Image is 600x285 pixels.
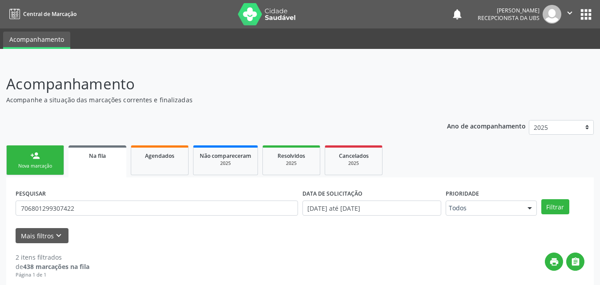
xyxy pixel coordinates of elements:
input: Nome, CNS [16,201,298,216]
p: Acompanhe a situação das marcações correntes e finalizadas [6,95,418,104]
span: Não compareceram [200,152,251,160]
span: Cancelados [339,152,369,160]
div: de [16,262,89,271]
div: person_add [30,151,40,161]
a: Acompanhamento [3,32,70,49]
span: Agendados [145,152,174,160]
span: Central de Marcação [23,10,77,18]
div: 2025 [200,160,251,167]
i:  [571,257,580,267]
div: 2 itens filtrados [16,253,89,262]
label: DATA DE SOLICITAÇÃO [302,187,362,201]
a: Central de Marcação [6,7,77,21]
button: notifications [451,8,463,20]
i: keyboard_arrow_down [54,231,64,241]
strong: 438 marcações na fila [23,262,89,271]
label: PESQUISAR [16,187,46,201]
img: img [543,5,561,24]
span: Na fila [89,152,106,160]
button:  [566,253,584,271]
span: Resolvidos [278,152,305,160]
p: Ano de acompanhamento [447,120,526,131]
label: Prioridade [446,187,479,201]
span: Recepcionista da UBS [478,14,540,22]
button: print [545,253,563,271]
div: Nova marcação [13,163,57,169]
div: [PERSON_NAME] [478,7,540,14]
i:  [565,8,575,18]
div: 2025 [269,160,314,167]
button: apps [578,7,594,22]
button: Filtrar [541,199,569,214]
input: Selecione um intervalo [302,201,441,216]
p: Acompanhamento [6,73,418,95]
span: Todos [449,204,519,213]
div: 2025 [331,160,376,167]
i: print [549,257,559,267]
button: Mais filtroskeyboard_arrow_down [16,228,68,244]
div: Página 1 de 1 [16,271,89,279]
button:  [561,5,578,24]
